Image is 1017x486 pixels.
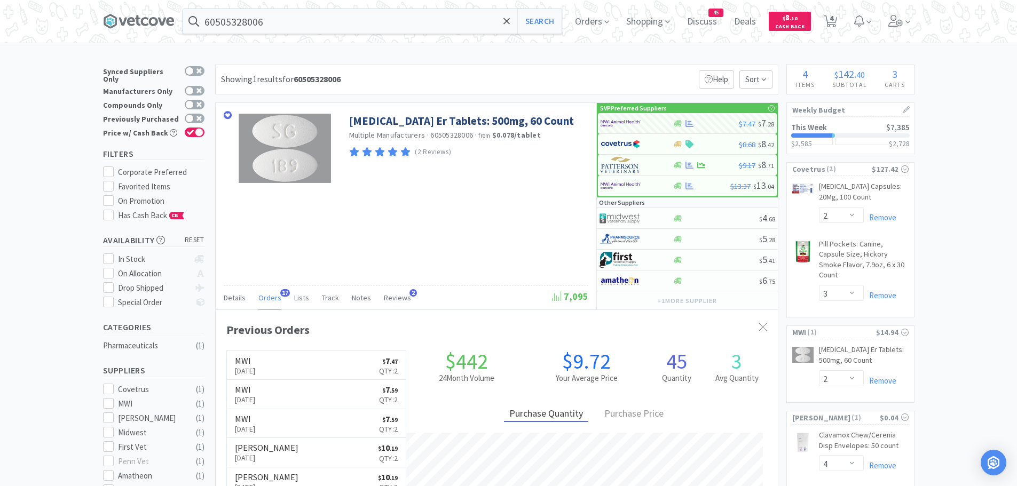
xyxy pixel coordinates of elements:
[390,445,398,452] span: . 19
[427,130,429,140] span: ·
[409,289,417,297] span: 2
[224,293,246,302] span: Details
[824,79,876,90] h4: Subtotal
[730,17,760,27] a: Deals
[103,364,204,377] h5: Suppliers
[118,469,184,482] div: Amatheon
[759,236,762,244] span: $
[753,179,774,192] span: 13
[378,442,398,453] span: 10
[739,70,772,89] span: Sort
[767,236,775,244] span: . 28
[819,181,909,206] a: [MEDICAL_DATA] Capsules: 20Mg, 100 Count
[769,7,811,36] a: $8.10Cash Back
[599,406,669,423] div: Purchase Price
[294,293,309,302] span: Lists
[981,450,1006,475] div: Open Intercom Messenger
[378,472,398,482] span: 10
[478,132,490,139] span: from
[767,215,775,223] span: . 68
[758,162,761,170] span: $
[806,327,876,338] span: ( 1 )
[294,74,341,84] strong: 60505328006
[235,365,256,377] p: [DATE]
[118,282,189,294] div: Drop Shipped
[118,412,184,425] div: [PERSON_NAME]
[709,9,723,17] span: 45
[759,257,762,265] span: $
[349,130,425,140] a: Multiple Manufacturers
[819,239,909,285] a: Pill Pockets: Canine, Capsule Size, Hickory Smoke Flavor, 7.9oz, 6 x 30 Count
[767,257,775,265] span: . 41
[118,267,189,280] div: On Allocation
[647,350,707,372] h1: 45
[792,432,814,453] img: 51f852537d694393a482d816ece2b005_450636.png
[227,380,406,409] a: MWI[DATE]$7.59Qty:2
[183,9,562,34] input: Search by item, sku, manufacturer, ingredient, size...
[103,321,204,333] h5: Categories
[864,290,896,300] a: Remove
[118,180,204,193] div: Favorited Items
[379,365,398,377] p: Qty: 2
[730,181,751,191] span: $13.37
[699,70,734,89] p: Help
[819,345,909,370] a: [MEDICAL_DATA] Er Tablets: 500mg, 60 Count
[766,162,774,170] span: . 71
[103,100,179,109] div: Compounds Only
[600,273,640,289] img: 3331a67d23dc422aa21b1ec98afbf632_11.png
[792,347,814,363] img: b63ac53ae6304ec88c9bdcd9ef0c6c9a_588298.png
[415,147,451,158] p: (2 Reviews)
[239,114,331,183] img: b63ac53ae6304ec88c9bdcd9ef0c6c9a_588298.png
[850,412,880,423] span: ( 1 )
[766,141,774,149] span: . 42
[196,469,204,482] div: ( 1 )
[406,350,526,372] h1: $442
[227,351,406,380] a: MWI[DATE]$7.47Qty:2
[235,385,256,394] h6: MWI
[892,67,897,81] span: 3
[600,231,640,247] img: 7915dbd3f8974342a4dc3feb8efc1740_58.png
[382,355,398,366] span: 7
[824,69,876,79] div: .
[790,15,798,22] span: . 10
[819,18,841,28] a: 4
[864,212,896,222] a: Remove
[876,79,914,90] h4: Carts
[118,426,184,439] div: Midwest
[783,15,785,22] span: $
[600,103,667,113] p: SVP Preferred Suppliers
[791,123,827,131] h2: This Week
[775,24,805,31] span: Cash Back
[235,423,256,435] p: [DATE]
[601,157,641,173] img: f5e969b455434c6296c6d81ef179fa71_3.png
[767,277,775,285] span: . 75
[282,74,341,84] span: for
[196,455,204,468] div: ( 1 )
[758,117,774,129] span: 7
[864,376,896,386] a: Remove
[349,114,574,128] a: [MEDICAL_DATA] Er Tablets: 500mg, 60 Count
[856,69,865,80] span: 40
[599,197,645,208] p: Other Suppliers
[825,164,872,174] span: ( 2 )
[834,69,838,80] span: $
[378,445,381,452] span: $
[185,235,204,246] span: reset
[766,120,774,128] span: . 28
[601,178,641,194] img: f6b2451649754179b5b4e0c70c3f7cb0_2.png
[601,115,641,131] img: f6b2451649754179b5b4e0c70c3f7cb0_2.png
[838,67,854,81] span: 142
[196,426,204,439] div: ( 1 )
[390,416,398,424] span: . 59
[739,140,755,149] span: $8.68
[707,372,767,385] h2: Avg Quantity
[430,130,473,140] span: 60505328006
[235,356,256,365] h6: MWI
[221,73,341,86] div: Showing 1 results
[792,326,807,338] span: MWI
[739,119,755,129] span: $7.47
[378,452,398,464] p: Qty: 2
[526,372,647,385] h2: Your Average Price
[759,212,775,224] span: 4
[683,17,721,27] a: Discuss45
